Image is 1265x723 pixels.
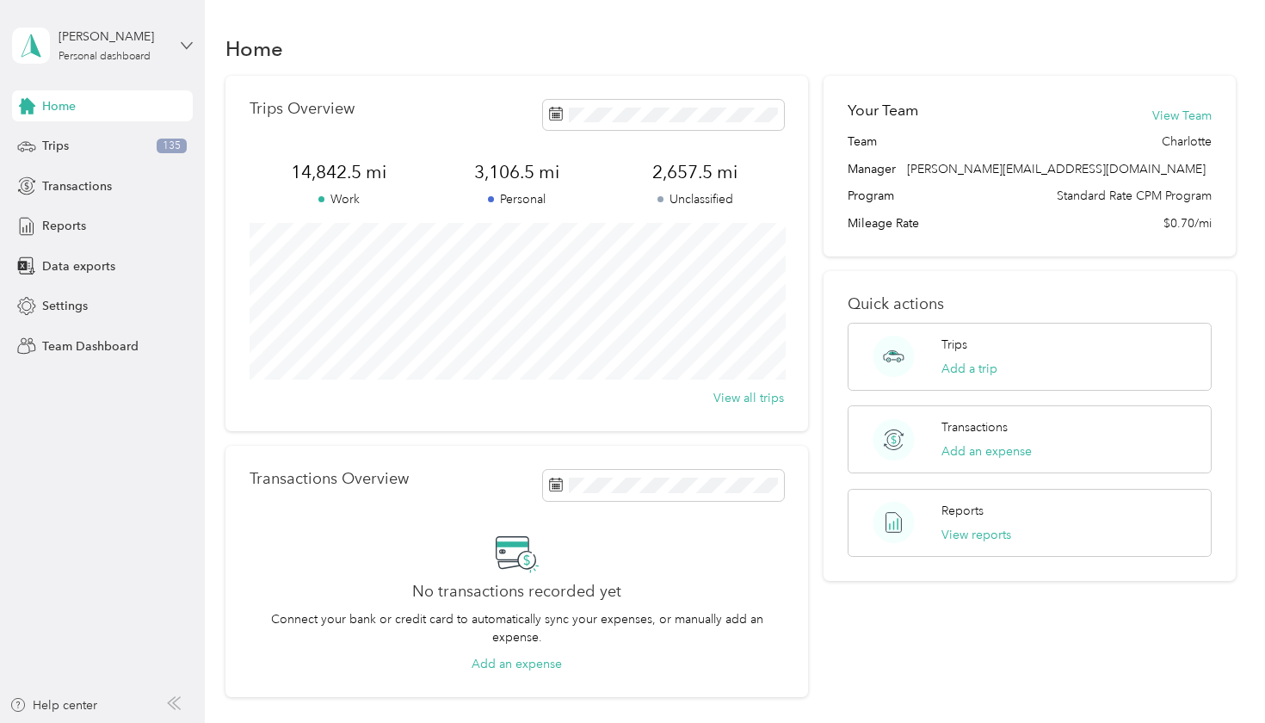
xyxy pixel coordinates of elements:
p: Work [250,190,428,208]
p: Quick actions [848,295,1212,313]
button: Add a trip [941,360,997,378]
span: Settings [42,297,88,315]
span: Trips [42,137,69,155]
span: Data exports [42,257,115,275]
p: Trips Overview [250,100,355,118]
span: 135 [157,139,187,154]
span: Charlotte [1162,133,1212,151]
button: View Team [1152,107,1212,125]
span: Program [848,187,894,205]
span: Standard Rate CPM Program [1057,187,1212,205]
h2: No transactions recorded yet [412,583,621,601]
span: [PERSON_NAME][EMAIL_ADDRESS][DOMAIN_NAME] [907,162,1206,176]
h1: Home [225,40,283,58]
span: 2,657.5 mi [606,160,784,184]
span: Mileage Rate [848,214,919,232]
span: Reports [42,217,86,235]
span: Transactions [42,177,112,195]
span: Team Dashboard [42,337,139,355]
div: [PERSON_NAME] [59,28,166,46]
span: Home [42,97,76,115]
p: Trips [941,336,967,354]
span: $0.70/mi [1163,214,1212,232]
span: Team [848,133,877,151]
h2: Your Team [848,100,918,121]
span: 3,106.5 mi [428,160,606,184]
span: Manager [848,160,896,178]
button: View all trips [713,389,784,407]
button: View reports [941,526,1011,544]
button: Help center [9,696,97,714]
div: Personal dashboard [59,52,151,62]
p: Personal [428,190,606,208]
p: Transactions [941,418,1008,436]
p: Transactions Overview [250,470,409,488]
p: Unclassified [606,190,784,208]
iframe: Everlance-gr Chat Button Frame [1169,627,1265,723]
p: Connect your bank or credit card to automatically sync your expenses, or manually add an expense. [250,610,784,646]
p: Reports [941,502,984,520]
button: Add an expense [472,655,562,673]
button: Add an expense [941,442,1032,460]
span: 14,842.5 mi [250,160,428,184]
